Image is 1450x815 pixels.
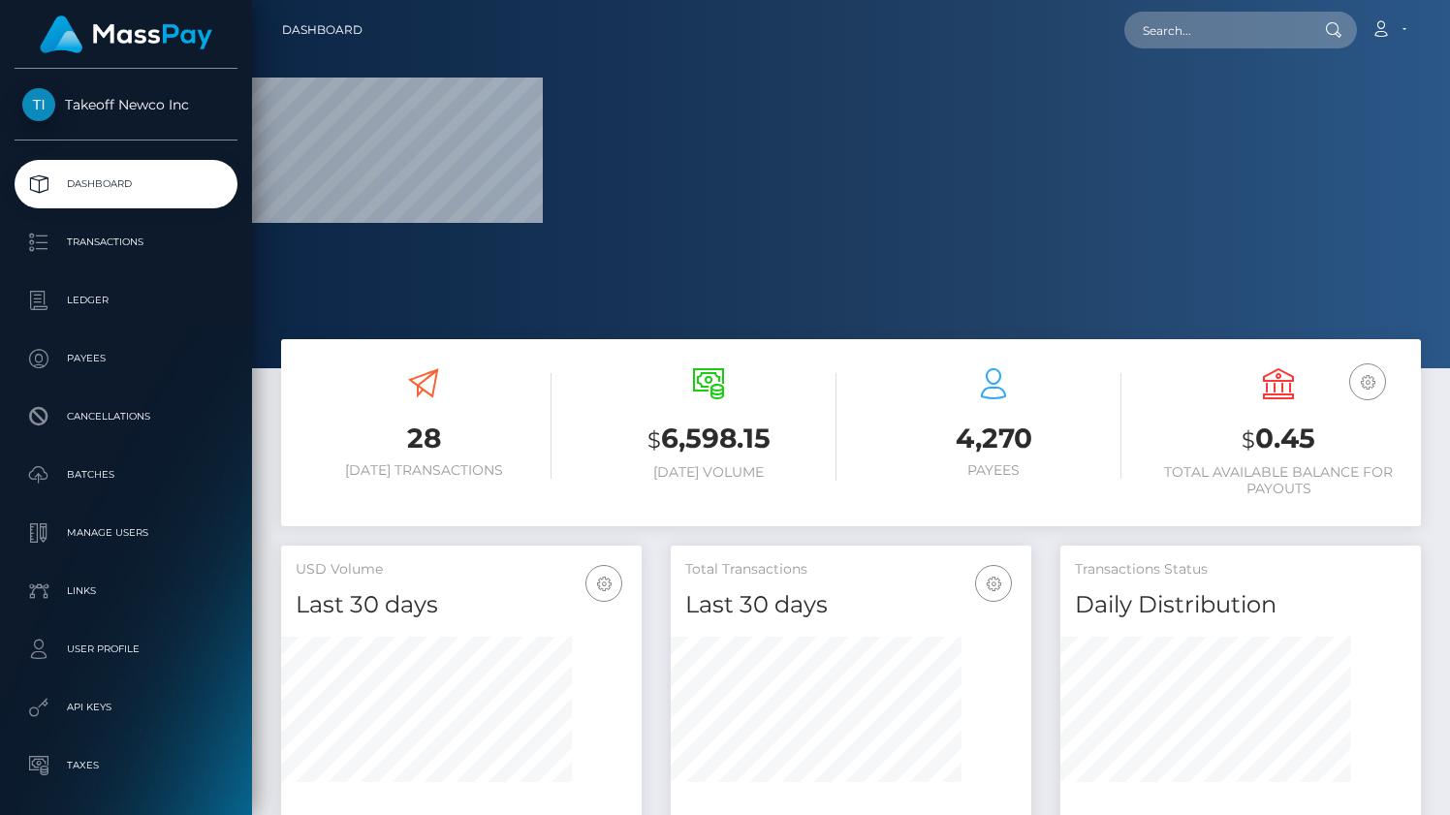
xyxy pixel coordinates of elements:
[15,96,237,113] span: Takeoff Newco Inc
[1151,420,1406,459] h3: 0.45
[1124,12,1307,48] input: Search...
[296,420,552,457] h3: 28
[22,693,230,722] p: API Keys
[22,88,55,121] img: Takeoff Newco Inc
[15,334,237,383] a: Payees
[647,426,661,454] small: $
[15,567,237,615] a: Links
[685,588,1017,622] h4: Last 30 days
[15,625,237,674] a: User Profile
[15,392,237,441] a: Cancellations
[581,420,836,459] h3: 6,598.15
[866,462,1121,479] h6: Payees
[15,683,237,732] a: API Keys
[15,509,237,557] a: Manage Users
[866,420,1121,457] h3: 4,270
[1151,464,1406,497] h6: Total Available Balance for Payouts
[296,560,627,580] h5: USD Volume
[15,160,237,208] a: Dashboard
[22,286,230,315] p: Ledger
[40,16,212,53] img: MassPay Logo
[15,218,237,266] a: Transactions
[1075,588,1406,622] h4: Daily Distribution
[296,588,627,622] h4: Last 30 days
[22,460,230,489] p: Batches
[1242,426,1255,454] small: $
[22,635,230,664] p: User Profile
[296,462,552,479] h6: [DATE] Transactions
[22,170,230,199] p: Dashboard
[15,451,237,499] a: Batches
[15,741,237,790] a: Taxes
[22,228,230,257] p: Transactions
[1075,560,1406,580] h5: Transactions Status
[282,10,362,50] a: Dashboard
[22,402,230,431] p: Cancellations
[22,344,230,373] p: Payees
[22,577,230,606] p: Links
[581,464,836,481] h6: [DATE] Volume
[685,560,1017,580] h5: Total Transactions
[22,751,230,780] p: Taxes
[22,518,230,548] p: Manage Users
[15,276,237,325] a: Ledger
